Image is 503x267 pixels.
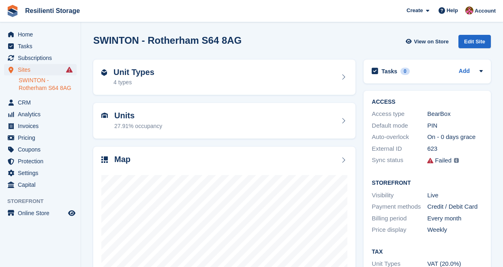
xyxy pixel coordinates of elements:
[113,68,154,77] h2: Unit Types
[93,60,355,95] a: Unit Types 4 types
[427,191,483,200] div: Live
[459,67,470,76] a: Add
[435,156,452,165] div: Failed
[372,191,427,200] div: Visibility
[19,77,77,92] a: SWINTON - Rotherham S64 8AG
[427,225,483,235] div: Weekly
[114,122,162,130] div: 27.91% occupancy
[6,5,19,17] img: stora-icon-8386f47178a22dfd0bd8f6a31ec36ba5ce8667c1dd55bd0f319d3a0aa187defe.svg
[18,120,66,132] span: Invoices
[372,109,427,119] div: Access type
[475,7,496,15] span: Account
[4,120,77,132] a: menu
[405,35,452,48] a: View on Store
[454,158,459,163] img: icon-info-grey-7440780725fd019a000dd9b08b2336e03edf1995a4989e88bcd33f0948082b44.svg
[101,156,108,163] img: map-icn-33ee37083ee616e46c38cad1a60f524a97daa1e2b2c8c0bc3eb3415660979fc1.svg
[427,109,483,119] div: BearBox
[372,121,427,130] div: Default mode
[4,64,77,75] a: menu
[18,29,66,40] span: Home
[427,202,483,211] div: Credit / Debit Card
[4,29,77,40] a: menu
[372,202,427,211] div: Payment methods
[465,6,473,15] img: Kerrie Whiteley
[4,144,77,155] a: menu
[18,167,66,179] span: Settings
[372,214,427,223] div: Billing period
[18,179,66,190] span: Capital
[67,208,77,218] a: Preview store
[372,225,427,235] div: Price display
[372,144,427,154] div: External ID
[93,35,242,46] h2: SWINTON - Rotherham S64 8AG
[113,78,154,87] div: 4 types
[427,132,483,142] div: On - 0 days grace
[4,41,77,52] a: menu
[372,249,483,255] h2: Tax
[4,179,77,190] a: menu
[114,111,162,120] h2: Units
[18,207,66,219] span: Online Store
[4,52,77,64] a: menu
[18,109,66,120] span: Analytics
[22,4,83,17] a: Resilienti Storage
[4,132,77,143] a: menu
[458,35,491,48] div: Edit Site
[18,97,66,108] span: CRM
[101,69,107,76] img: unit-type-icn-2b2737a686de81e16bb02015468b77c625bbabd49415b5ef34ead5e3b44a266d.svg
[372,99,483,105] h2: ACCESS
[18,144,66,155] span: Coupons
[400,68,410,75] div: 0
[372,156,427,166] div: Sync status
[4,109,77,120] a: menu
[18,41,66,52] span: Tasks
[18,132,66,143] span: Pricing
[18,52,66,64] span: Subscriptions
[114,155,131,164] h2: Map
[372,180,483,186] h2: Storefront
[4,207,77,219] a: menu
[66,66,73,73] i: Smart entry sync failures have occurred
[414,38,449,46] span: View on Store
[427,121,483,130] div: PIN
[427,144,483,154] div: 623
[407,6,423,15] span: Create
[4,167,77,179] a: menu
[18,156,66,167] span: Protection
[101,113,108,118] img: unit-icn-7be61d7bf1b0ce9d3e12c5938cc71ed9869f7b940bace4675aadf7bd6d80202e.svg
[93,103,355,139] a: Units 27.91% occupancy
[18,64,66,75] span: Sites
[4,156,77,167] a: menu
[458,35,491,51] a: Edit Site
[372,132,427,142] div: Auto-overlock
[4,97,77,108] a: menu
[7,197,81,205] span: Storefront
[447,6,458,15] span: Help
[381,68,397,75] h2: Tasks
[427,214,483,223] div: Every month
